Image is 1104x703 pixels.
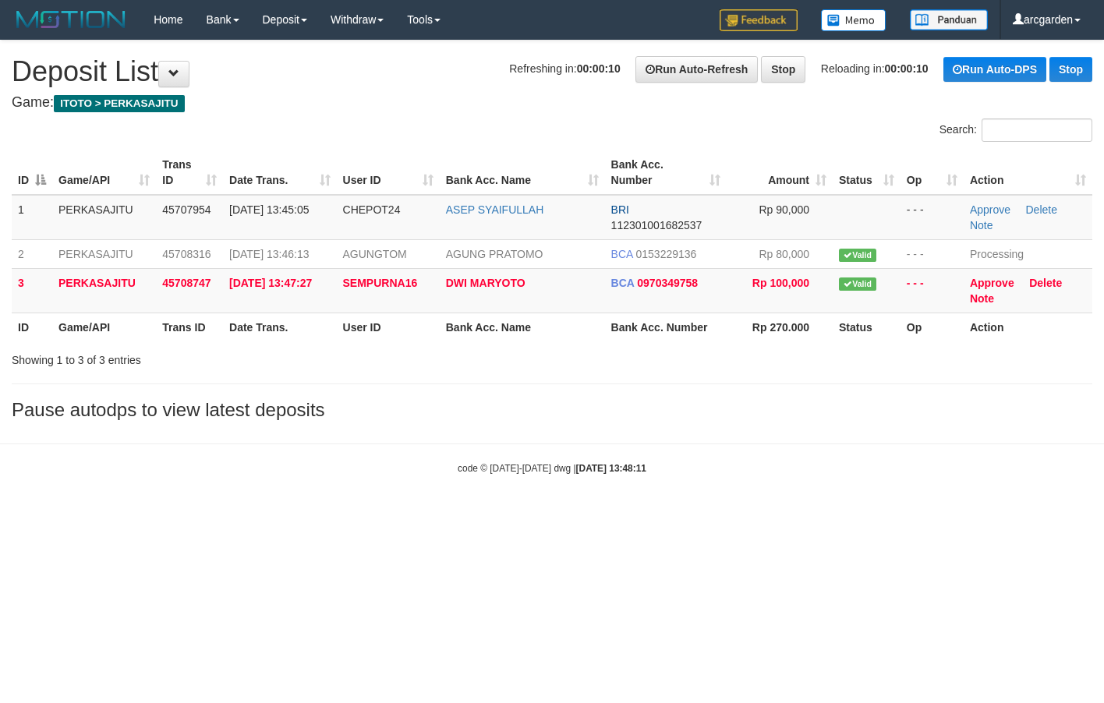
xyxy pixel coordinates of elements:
[635,56,758,83] a: Run Auto-Refresh
[611,203,629,216] span: BRI
[1026,203,1057,216] a: Delete
[12,95,1092,111] h4: Game:
[727,150,833,195] th: Amount: activate to sort column ascending
[343,248,407,260] span: AGUNGTOM
[752,277,809,289] span: Rp 100,000
[637,277,698,289] span: Copy 0970349758 to clipboard
[636,248,697,260] span: Copy 0153229136 to clipboard
[970,292,994,305] a: Note
[52,150,156,195] th: Game/API: activate to sort column ascending
[509,62,620,75] span: Refreshing in:
[12,313,52,341] th: ID
[446,203,544,216] a: ASEP SYAIFULLAH
[611,248,633,260] span: BCA
[229,248,309,260] span: [DATE] 13:46:13
[52,239,156,268] td: PERKASAJITU
[446,277,525,289] a: DWI MARYOTO
[761,56,805,83] a: Stop
[910,9,988,30] img: panduan.png
[229,277,312,289] span: [DATE] 13:47:27
[12,239,52,268] td: 2
[156,313,223,341] th: Trans ID
[343,277,418,289] span: SEMPURNA16
[759,203,809,216] span: Rp 90,000
[821,62,929,75] span: Reloading in:
[12,8,130,31] img: MOTION_logo.png
[839,277,876,291] span: Valid transaction
[982,118,1092,142] input: Search:
[821,9,886,31] img: Button%20Memo.svg
[833,150,901,195] th: Status: activate to sort column ascending
[440,313,605,341] th: Bank Acc. Name
[577,62,621,75] strong: 00:00:10
[162,203,211,216] span: 45707954
[12,195,52,240] td: 1
[759,248,809,260] span: Rp 80,000
[970,203,1010,216] a: Approve
[12,346,448,368] div: Showing 1 to 3 of 3 entries
[939,118,1092,142] label: Search:
[839,249,876,262] span: Valid transaction
[458,463,646,474] small: code © [DATE]-[DATE] dwg |
[611,219,702,231] span: Copy 112301001682537 to clipboard
[337,313,440,341] th: User ID
[440,150,605,195] th: Bank Acc. Name: activate to sort column ascending
[52,313,156,341] th: Game/API
[901,268,964,313] td: - - -
[901,150,964,195] th: Op: activate to sort column ascending
[964,313,1092,341] th: Action
[964,239,1092,268] td: Processing
[1049,57,1092,82] a: Stop
[970,219,993,231] a: Note
[1029,277,1062,289] a: Delete
[229,203,309,216] span: [DATE] 13:45:05
[611,277,635,289] span: BCA
[885,62,929,75] strong: 00:00:10
[156,150,223,195] th: Trans ID: activate to sort column ascending
[337,150,440,195] th: User ID: activate to sort column ascending
[901,195,964,240] td: - - -
[720,9,798,31] img: Feedback.jpg
[12,150,52,195] th: ID: activate to sort column descending
[12,268,52,313] td: 3
[52,268,156,313] td: PERKASAJITU
[605,150,727,195] th: Bank Acc. Number: activate to sort column ascending
[964,150,1092,195] th: Action: activate to sort column ascending
[901,239,964,268] td: - - -
[446,248,543,260] a: AGUNG PRATOMO
[162,248,211,260] span: 45708316
[12,56,1092,87] h1: Deposit List
[162,277,211,289] span: 45708747
[727,313,833,341] th: Rp 270.000
[223,313,337,341] th: Date Trans.
[970,277,1014,289] a: Approve
[833,313,901,341] th: Status
[605,313,727,341] th: Bank Acc. Number
[54,95,185,112] span: ITOTO > PERKASAJITU
[12,400,1092,420] h3: Pause autodps to view latest deposits
[343,203,401,216] span: CHEPOT24
[943,57,1046,82] a: Run Auto-DPS
[52,195,156,240] td: PERKASAJITU
[223,150,337,195] th: Date Trans.: activate to sort column ascending
[901,313,964,341] th: Op
[576,463,646,474] strong: [DATE] 13:48:11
